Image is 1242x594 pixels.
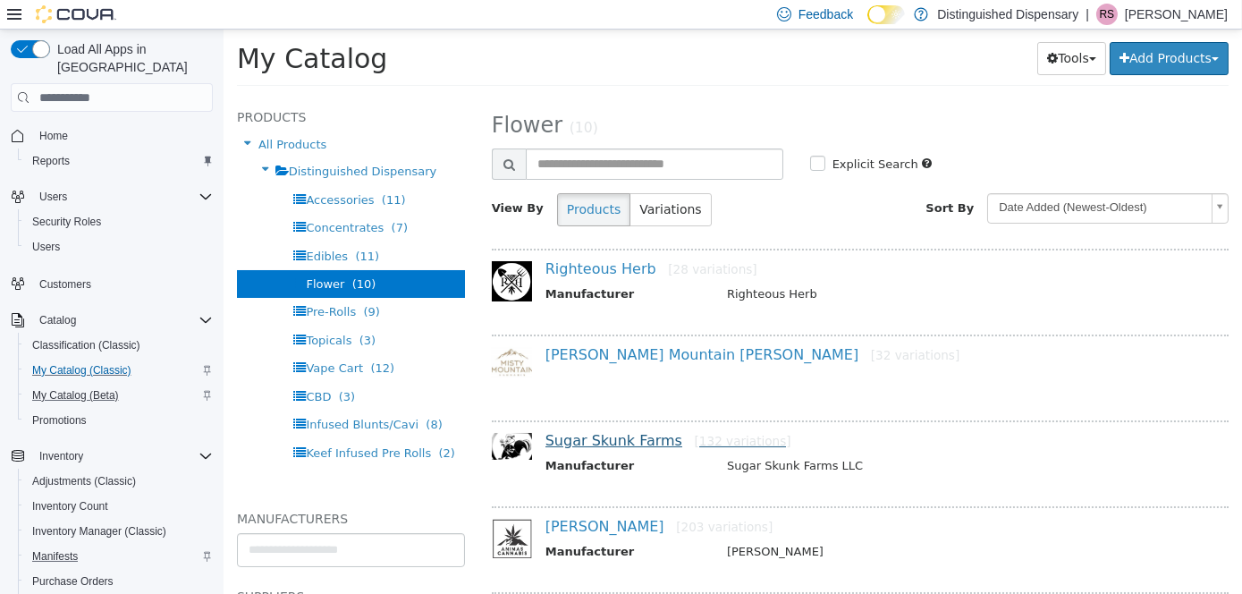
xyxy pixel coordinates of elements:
[32,274,98,295] a: Customers
[322,317,737,334] a: [PERSON_NAME] Mountain [PERSON_NAME][32 variations]
[25,385,126,406] a: My Catalog (Beta)
[39,277,91,292] span: Customers
[18,333,220,358] button: Classification (Classic)
[32,574,114,589] span: Purchase Orders
[25,360,213,381] span: My Catalog (Classic)
[18,469,220,494] button: Adjustments (Classic)
[32,186,213,208] span: Users
[139,276,156,289] span: (9)
[32,272,213,294] span: Customers
[82,304,128,318] span: Topicals
[36,5,116,23] img: Cova
[82,276,132,289] span: Pre-Rolls
[4,444,220,469] button: Inventory
[39,190,67,204] span: Users
[322,428,490,450] th: Manufacturer
[82,164,150,177] span: Accessories
[702,172,750,185] span: Sort By
[32,124,213,147] span: Home
[4,123,220,148] button: Home
[490,256,995,278] td: Righteous Herb
[25,471,213,492] span: Adjustments (Classic)
[25,410,94,431] a: Promotions
[82,417,207,430] span: Keef Infused Pre Rolls
[82,191,160,205] span: Concentrates
[13,77,241,98] h5: Products
[65,135,214,148] span: Distinguished Dispensary
[18,494,220,519] button: Inventory Count
[322,403,568,420] a: Sugar Skunk Farms[132 variations]
[32,186,74,208] button: Users
[268,172,320,185] span: View By
[1096,4,1118,25] div: Rochelle Smith
[18,234,220,259] button: Users
[39,129,68,143] span: Home
[798,5,853,23] span: Feedback
[268,403,308,430] img: 150
[452,490,549,505] small: [203 variations]
[471,404,568,419] small: [132 variations]
[18,569,220,594] button: Purchase Orders
[129,248,153,261] span: (10)
[490,513,995,536] td: [PERSON_NAME]
[215,417,232,430] span: (2)
[32,363,131,378] span: My Catalog (Classic)
[334,164,407,197] button: Products
[13,13,164,45] span: My Catalog
[322,488,550,505] a: [PERSON_NAME][203 variations]
[147,332,171,345] span: (12)
[32,474,136,488] span: Adjustments (Classic)
[32,499,108,513] span: Inventory Count
[25,521,173,542] a: Inventory Manager (Classic)
[764,164,1005,194] a: Date Added (Newest-Oldest)
[490,428,995,450] td: Sugar Skunk Farms LLC
[25,211,108,233] a: Security Roles
[25,335,148,356] a: Classification (Classic)
[937,4,1078,25] p: Distinguished Dispensary
[1100,4,1115,25] span: RS
[18,209,220,234] button: Security Roles
[4,184,220,209] button: Users
[268,83,339,108] span: Flower
[25,546,213,567] span: Manifests
[18,519,220,544] button: Inventory Manager (Classic)
[25,571,213,592] span: Purchase Orders
[268,232,308,273] img: 150
[25,385,213,406] span: My Catalog (Beta)
[25,496,115,517] a: Inventory Count
[25,471,143,492] a: Adjustments (Classic)
[32,310,213,331] span: Catalog
[18,544,220,569] button: Manifests
[25,236,67,258] a: Users
[32,154,70,168] span: Reports
[25,211,213,233] span: Security Roles
[765,165,981,192] span: Date Added (Newest-Oldest)
[25,360,139,381] a: My Catalog (Classic)
[814,13,883,46] button: Tools
[39,313,76,327] span: Catalog
[1125,4,1228,25] p: [PERSON_NAME]
[322,231,534,248] a: Righteous Herb[28 variations]
[4,270,220,296] button: Customers
[202,388,218,402] span: (8)
[32,524,166,539] span: Inventory Manager (Classic)
[32,549,78,564] span: Manifests
[25,496,213,517] span: Inventory Count
[32,445,90,467] button: Inventory
[32,388,119,403] span: My Catalog (Beta)
[32,125,75,147] a: Home
[867,24,868,25] span: Dark Mode
[25,521,213,542] span: Inventory Manager (Classic)
[268,489,308,529] img: 150
[136,304,152,318] span: (3)
[25,150,213,172] span: Reports
[18,383,220,408] button: My Catalog (Beta)
[867,5,905,24] input: Dark Mode
[158,164,182,177] span: (11)
[346,90,375,106] small: (10)
[25,335,213,356] span: Classification (Classic)
[39,449,83,463] span: Inventory
[25,150,77,172] a: Reports
[322,256,490,278] th: Manufacturer
[268,318,308,348] img: 150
